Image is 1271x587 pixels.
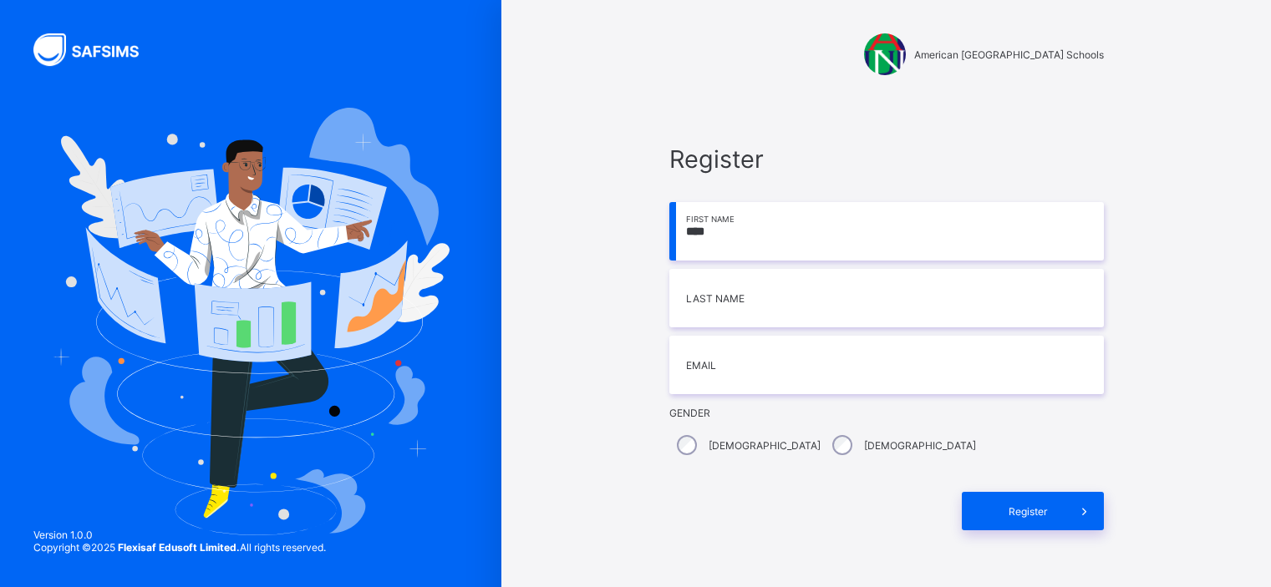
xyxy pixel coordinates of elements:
strong: Flexisaf Edusoft Limited. [118,541,240,554]
img: SAFSIMS Logo [33,33,159,66]
span: American [GEOGRAPHIC_DATA] Schools [914,48,1104,61]
label: [DEMOGRAPHIC_DATA] [709,439,821,452]
img: Hero Image [52,108,450,535]
span: Version 1.0.0 [33,529,326,541]
span: Register [991,505,1065,518]
span: Copyright © 2025 All rights reserved. [33,541,326,554]
span: Gender [669,407,1104,419]
span: Register [669,144,1104,174]
label: [DEMOGRAPHIC_DATA] [864,439,976,452]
